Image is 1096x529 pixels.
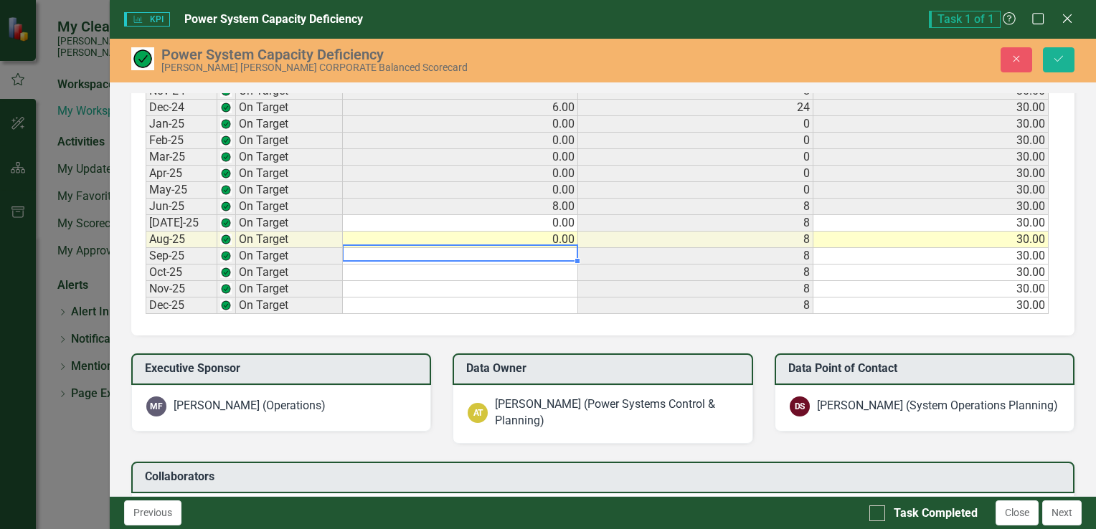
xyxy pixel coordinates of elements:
[145,470,1066,483] h3: Collaborators
[236,182,343,199] td: On Target
[343,166,578,182] td: 0.00
[220,217,232,229] img: Z
[813,199,1049,215] td: 30.00
[813,149,1049,166] td: 30.00
[146,281,217,297] td: Nov-25
[145,362,422,375] h3: Executive Sponsor
[578,149,813,166] td: 0
[578,182,813,199] td: 0
[813,264,1049,281] td: 30.00
[131,47,154,70] img: On Target
[146,116,217,133] td: Jan-25
[146,248,217,264] td: Sep-25
[343,199,578,215] td: 8.00
[813,248,1049,264] td: 30.00
[220,184,232,196] img: Z
[124,500,181,525] button: Previous
[220,102,232,113] img: Z
[343,100,578,116] td: 6.00
[578,215,813,232] td: 8
[236,133,343,149] td: On Target
[174,398,326,414] div: [PERSON_NAME] (Operations)
[578,248,813,264] td: 8
[161,62,656,73] div: [PERSON_NAME] [PERSON_NAME] CORPORATE Balanced Scorecard
[813,100,1049,116] td: 30.00
[220,234,232,245] img: Z
[161,47,656,62] div: Power System Capacity Deficiency
[220,250,232,262] img: Z
[220,201,232,212] img: Z
[578,281,813,297] td: 8
[343,133,578,149] td: 0.00
[146,232,217,248] td: Aug-25
[813,133,1049,149] td: 30.00
[124,12,170,27] span: KPI
[220,283,232,295] img: Z
[813,166,1049,182] td: 30.00
[468,403,488,423] div: AT
[578,232,813,248] td: 8
[184,12,363,26] span: Power System Capacity Deficiency
[146,100,217,116] td: Dec-24
[236,232,343,248] td: On Target
[813,182,1049,199] td: 30.00
[1042,500,1082,525] button: Next
[146,133,217,149] td: Feb-25
[220,135,232,146] img: Z
[236,116,343,133] td: On Target
[146,264,217,281] td: Oct-25
[220,300,232,311] img: Z
[578,166,813,182] td: 0
[146,166,217,182] td: Apr-25
[813,232,1049,248] td: 30.00
[146,297,217,314] td: Dec-25
[220,168,232,179] img: Z
[813,116,1049,133] td: 30.00
[495,396,737,429] div: [PERSON_NAME] (Power Systems Control & Planning)
[894,505,978,522] div: Task Completed
[146,199,217,215] td: Jun-25
[146,396,166,416] div: MF
[146,149,217,166] td: Mar-25
[578,297,813,314] td: 8
[343,149,578,166] td: 0.00
[236,215,343,232] td: On Target
[578,100,813,116] td: 24
[813,297,1049,314] td: 30.00
[813,215,1049,232] td: 30.00
[220,118,232,130] img: Z
[236,264,343,281] td: On Target
[578,199,813,215] td: 8
[813,281,1049,297] td: 30.00
[236,281,343,297] td: On Target
[146,182,217,199] td: May-25
[146,215,217,232] td: [DATE]-25
[996,500,1039,525] button: Close
[466,362,744,375] h3: Data Owner
[343,232,578,248] td: 0.00
[929,11,1001,28] span: Task 1 of 1
[220,267,232,278] img: Z
[236,100,343,116] td: On Target
[578,264,813,281] td: 8
[236,199,343,215] td: On Target
[343,215,578,232] td: 0.00
[236,166,343,182] td: On Target
[236,248,343,264] td: On Target
[236,297,343,314] td: On Target
[220,151,232,163] img: Z
[578,116,813,133] td: 0
[343,116,578,133] td: 0.00
[343,182,578,199] td: 0.00
[236,149,343,166] td: On Target
[578,133,813,149] td: 0
[817,398,1058,414] div: [PERSON_NAME] (System Operations Planning)
[788,362,1066,375] h3: Data Point of Contact
[790,396,810,416] div: DS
